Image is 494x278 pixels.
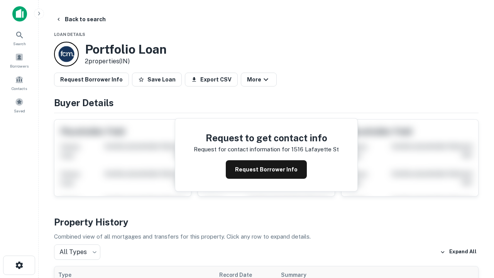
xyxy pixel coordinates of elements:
button: Expand All [438,246,479,258]
div: All Types [54,244,100,260]
button: Save Loan [132,73,182,86]
button: Request Borrower Info [226,160,307,179]
button: More [241,73,277,86]
span: Search [13,41,26,47]
h4: Buyer Details [54,96,479,110]
span: Saved [14,108,25,114]
p: 1516 lafayette st [291,145,339,154]
span: Contacts [12,85,27,92]
p: 2 properties (IN) [85,57,167,66]
a: Contacts [2,72,36,93]
h4: Property History [54,215,479,229]
button: Request Borrower Info [54,73,129,86]
img: capitalize-icon.png [12,6,27,22]
p: Request for contact information for [194,145,290,154]
button: Back to search [52,12,109,26]
a: Saved [2,95,36,115]
a: Search [2,27,36,48]
p: Combined view of all mortgages and transfers for this property. Click any row to expand details. [54,232,479,241]
a: Borrowers [2,50,36,71]
h4: Request to get contact info [194,131,339,145]
button: Export CSV [185,73,238,86]
h3: Portfolio Loan [85,42,167,57]
span: Borrowers [10,63,29,69]
span: Loan Details [54,32,85,37]
iframe: Chat Widget [455,192,494,229]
